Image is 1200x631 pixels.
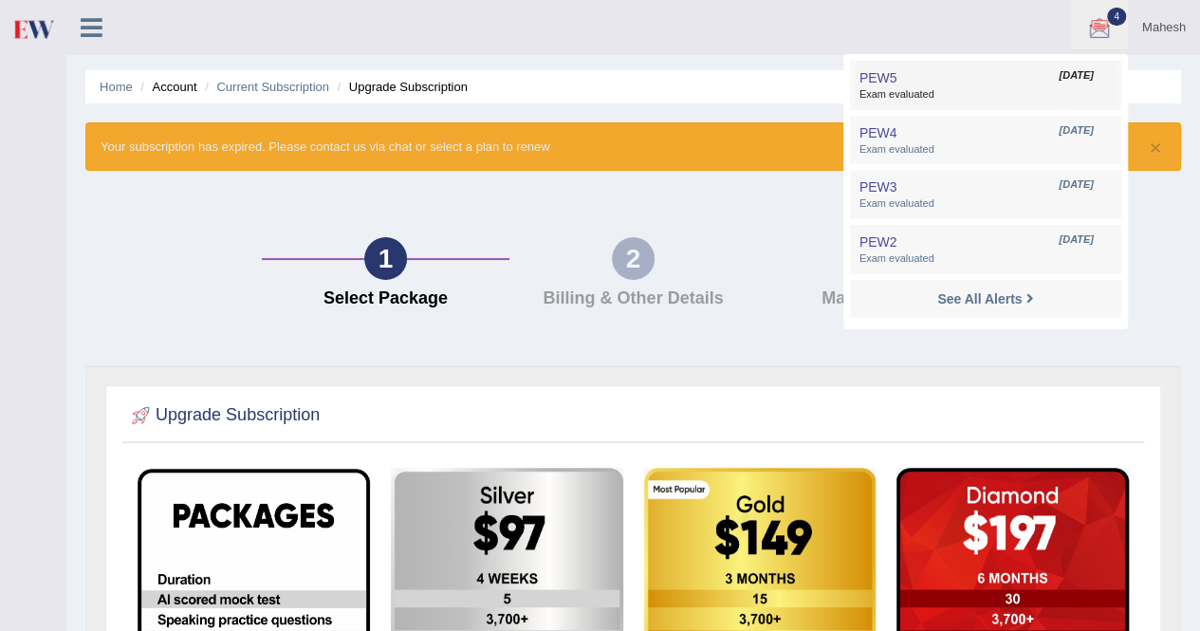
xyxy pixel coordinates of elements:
[859,87,1112,102] span: Exam evaluated
[1059,177,1093,193] span: [DATE]
[85,122,1181,171] div: Your subscription has expired. Please contact us via chat or select a plan to renew
[932,288,1038,309] a: See All Alerts
[100,80,133,94] a: Home
[937,291,1022,306] strong: See All Alerts
[855,230,1117,269] a: PEW2 [DATE] Exam evaluated
[859,234,897,250] span: PEW2
[519,289,748,308] h4: Billing & Other Details
[216,80,329,94] a: Current Subscription
[1150,138,1161,158] button: ×
[127,401,320,430] h2: Upgrade Subscription
[859,196,1112,212] span: Exam evaluated
[859,142,1112,158] span: Exam evaluated
[855,121,1117,160] a: PEW4 [DATE] Exam evaluated
[1059,123,1093,139] span: [DATE]
[859,251,1112,267] span: Exam evaluated
[855,65,1117,105] a: PEW5 [DATE] Exam evaluated
[1059,68,1093,84] span: [DATE]
[333,78,468,96] li: Upgrade Subscription
[612,237,655,280] div: 2
[271,289,500,308] h4: Select Package
[136,78,196,96] li: Account
[859,179,897,195] span: PEW3
[859,70,897,85] span: PEW5
[855,175,1117,214] a: PEW3 [DATE] Exam evaluated
[364,237,407,280] div: 1
[859,125,897,140] span: PEW4
[1059,232,1093,248] span: [DATE]
[1107,8,1126,26] span: 4
[766,289,995,308] h4: Make Payment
